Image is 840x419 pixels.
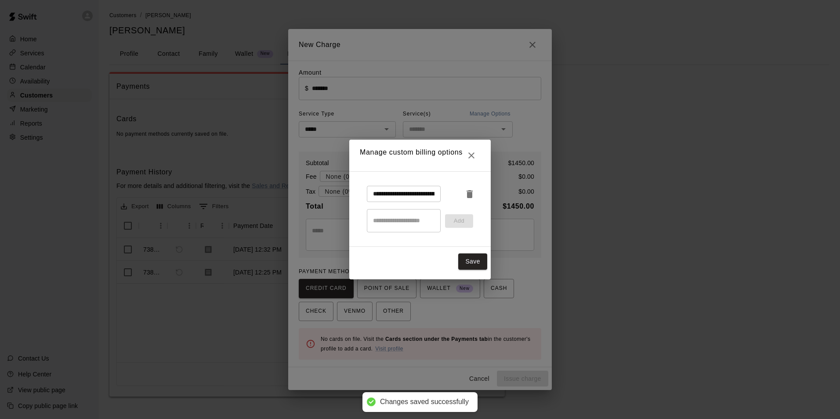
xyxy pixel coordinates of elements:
[380,397,469,407] div: Changes saved successfully
[461,185,478,203] button: delete
[458,253,487,270] button: Save
[461,190,473,197] span: Delete
[463,147,480,164] button: Close
[349,140,491,171] h2: Manage custom billing options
